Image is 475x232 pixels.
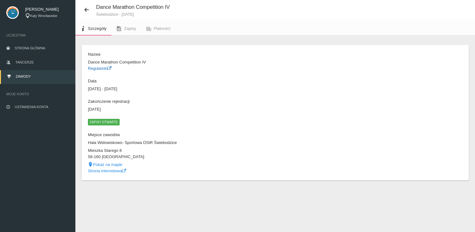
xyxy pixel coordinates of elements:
[96,4,170,10] span: Dance Marathon Competition IV
[88,140,272,146] dd: Hala Widowiskowo- Sportowa OSiR Świebodzice
[25,13,69,19] div: Kąty Wrocławskie
[88,26,106,31] span: Szczegóły
[88,51,272,58] dt: Nazwa
[111,22,141,36] a: Zapisy
[88,59,272,65] dd: Dance Marathon Competition IV
[88,78,272,84] dt: Data
[88,86,272,92] dd: [DATE] - [DATE]
[88,119,120,124] a: Zapisy otwarte
[96,12,170,16] small: Świebodzice - [DATE]
[88,154,272,160] dd: 58-160 [GEOGRAPHIC_DATA]
[88,66,111,71] a: Regulamin
[15,46,45,50] span: Strona główna
[25,6,69,13] span: [PERSON_NAME]
[15,105,48,109] span: Ustawienia konta
[15,60,34,64] span: Tancerze
[16,75,31,78] span: Zawody
[154,26,170,31] span: Płatności
[6,32,69,38] span: Uczestnik
[88,168,126,173] a: Strona internetowa
[6,91,69,97] span: Moje konto
[88,132,272,138] dt: Miejsce zawodów
[88,147,272,154] dd: Mieszka Starego 8
[88,162,122,167] a: Pokaż na mapie
[75,22,111,36] a: Szczegóły
[88,119,120,125] span: Zapisy otwarte
[88,106,272,113] dd: [DATE]
[6,6,19,19] img: svg
[141,22,175,36] a: Płatności
[88,98,272,105] dt: Zakończenie rejestracji
[124,26,136,31] span: Zapisy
